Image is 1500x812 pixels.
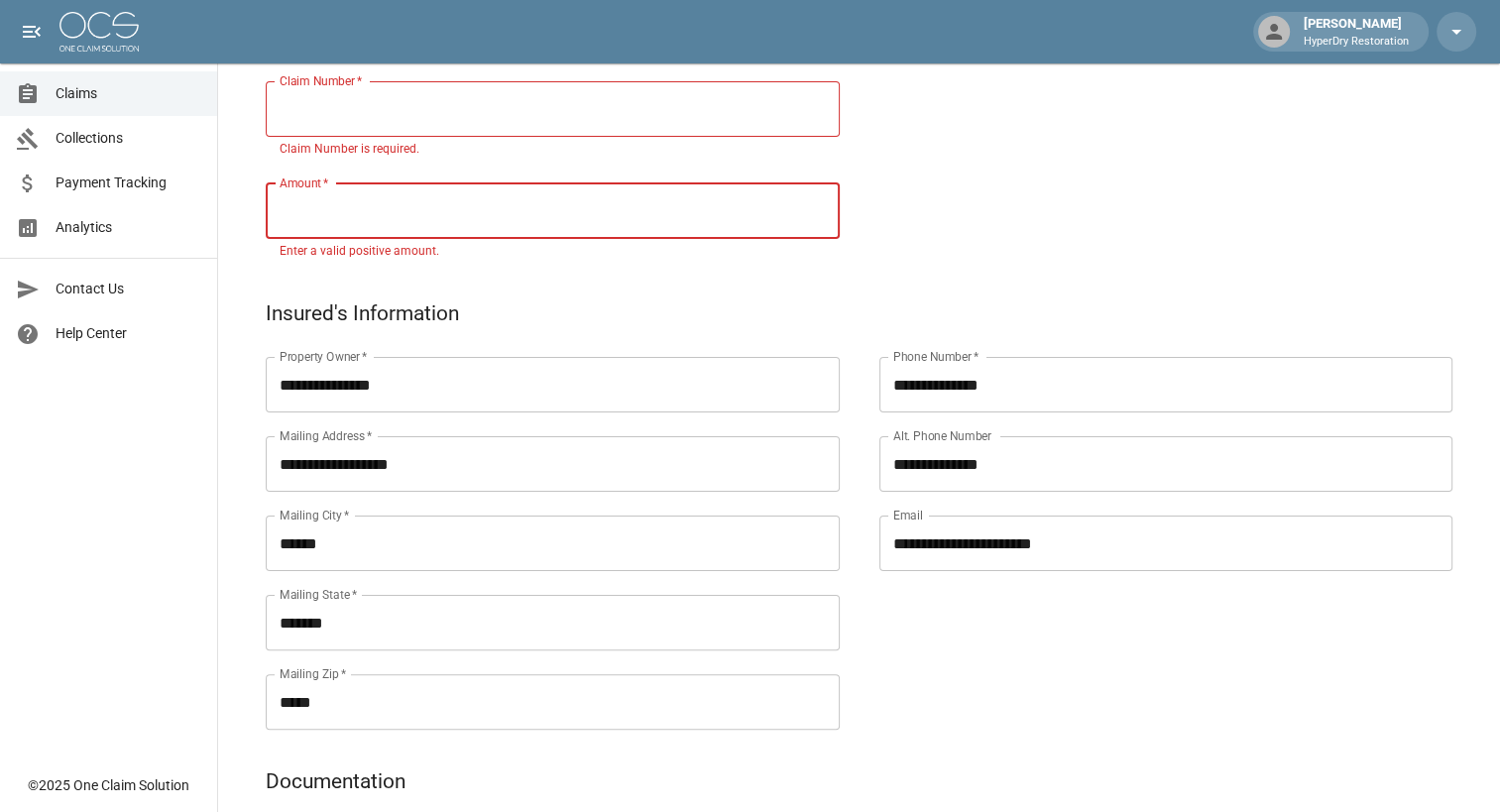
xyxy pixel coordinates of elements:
[59,12,139,52] img: ocs-logo-white-transparent.png
[56,217,201,238] span: Analytics
[56,323,201,344] span: Help Center
[280,242,826,262] p: Enter a valid positive amount.
[893,507,923,523] label: Email
[280,140,826,160] p: Claim Number is required.
[893,427,991,444] label: Alt. Phone Number
[56,128,201,149] span: Collections
[280,586,357,603] label: Mailing State
[1304,34,1409,51] p: HyperDry Restoration
[1296,14,1417,50] div: [PERSON_NAME]
[280,348,368,365] label: Property Owner
[280,174,329,191] label: Amount
[280,507,350,523] label: Mailing City
[56,83,201,104] span: Claims
[56,279,201,299] span: Contact Us
[280,72,362,89] label: Claim Number
[893,348,979,365] label: Phone Number
[28,775,189,795] div: © 2025 One Claim Solution
[12,12,52,52] button: open drawer
[280,427,372,444] label: Mailing Address
[280,665,347,682] label: Mailing Zip
[56,173,201,193] span: Payment Tracking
